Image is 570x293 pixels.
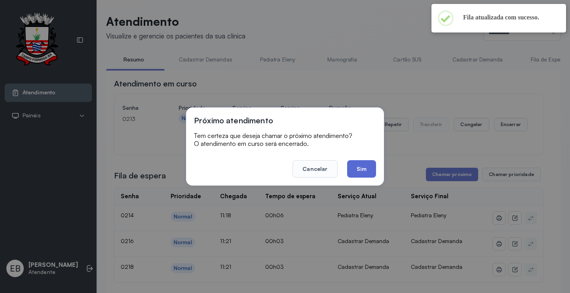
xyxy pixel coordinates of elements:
button: Sim [347,160,376,178]
button: Cancelar [293,160,337,178]
h3: Próximo atendimento [194,115,273,125]
h2: Fila atualizada com sucesso. [463,13,553,21]
p: O atendimento em curso será encerrado. [194,140,376,147]
p: Tem certeza que deseja chamar o próximo atendimento? [194,132,376,140]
